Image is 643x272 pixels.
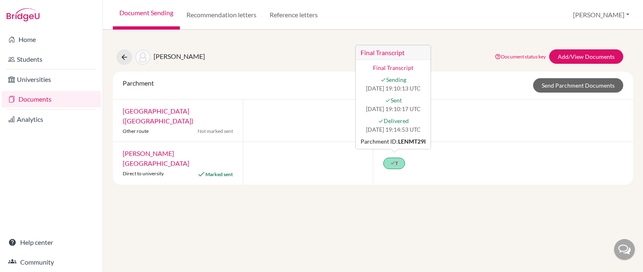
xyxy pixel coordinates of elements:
[123,107,193,125] a: [GEOGRAPHIC_DATA] ([GEOGRAPHIC_DATA])
[2,71,101,88] a: Universities
[2,254,101,270] a: Community
[495,53,546,60] a: Document status key
[198,128,233,135] span: Not marked sent
[378,118,384,124] i: done
[356,45,431,60] h3: Final Transcript
[390,160,395,165] i: done
[154,52,205,60] span: [PERSON_NAME]
[361,116,426,125] span: Delivered
[361,105,426,113] span: [DATE] 19:10:17 UTC
[533,78,623,93] a: Send Parchment Documents
[2,31,101,48] a: Home
[205,171,233,177] span: Marked sent
[123,128,149,134] span: Other route
[123,170,164,177] span: Direct to university
[373,64,413,71] a: Final Transcript
[2,51,101,67] a: Students
[361,84,426,93] span: [DATE] 19:10:13 UTC
[123,149,189,167] a: [PERSON_NAME][GEOGRAPHIC_DATA]
[385,98,391,103] i: done
[19,6,36,13] span: Help
[383,158,405,169] a: doneTFinal Transcript Final Transcript doneSending [DATE] 19:10:13 UTC doneSent [DATE] 19:10:17 U...
[398,138,426,145] strong: LENMT29I
[2,91,101,107] a: Documents
[361,75,426,84] span: Sending
[2,111,101,128] a: Analytics
[123,79,154,87] span: Parchment
[361,96,426,105] span: Sent
[549,49,623,64] a: Add/View Documents
[361,137,426,146] div: Parchment ID:
[380,77,386,83] i: done
[7,8,40,21] img: Bridge-U
[569,7,633,23] button: [PERSON_NAME]
[361,125,426,134] span: [DATE] 19:14:53 UTC
[2,234,101,251] a: Help center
